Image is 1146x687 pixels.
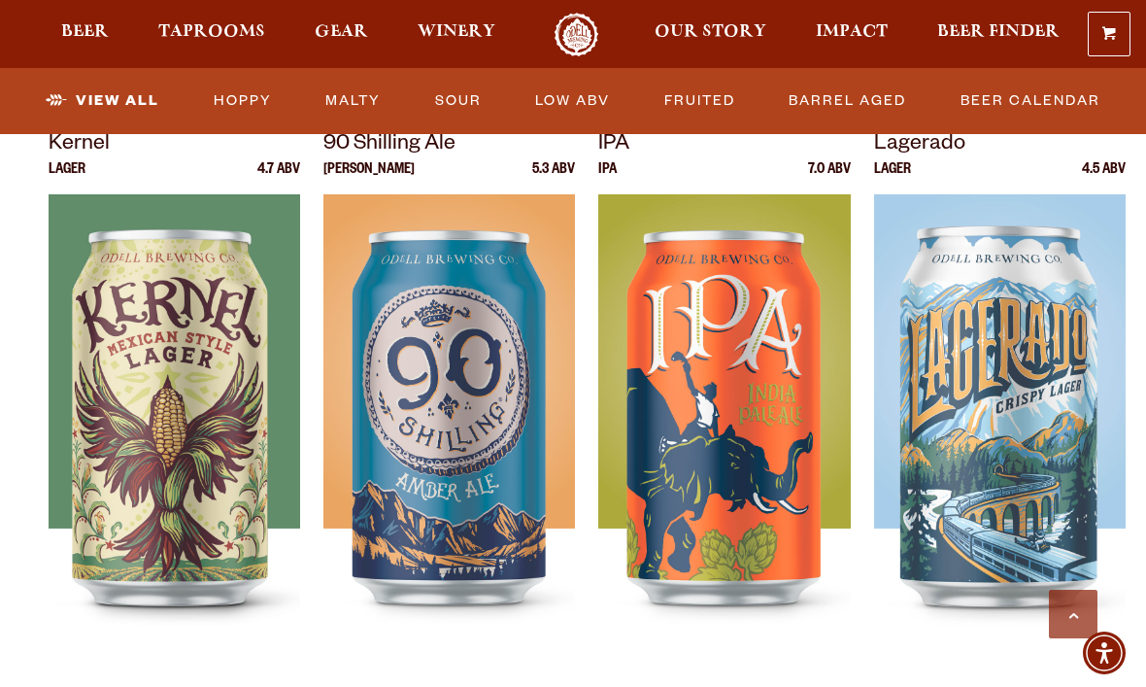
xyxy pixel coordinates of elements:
[642,13,779,56] a: Our Story
[323,194,575,680] img: 90 Shilling Ale
[598,128,850,680] a: IPA IPA 7.0 ABV IPA IPA
[315,24,368,40] span: Gear
[598,128,850,163] p: IPA
[781,79,914,123] a: Barrel Aged
[874,194,1126,680] img: Lagerado
[49,194,300,680] img: Kernel
[146,13,278,56] a: Taprooms
[540,13,613,56] a: Odell Home
[323,163,415,194] p: [PERSON_NAME]
[925,13,1072,56] a: Beer Finder
[61,24,109,40] span: Beer
[803,13,900,56] a: Impact
[874,128,1126,680] a: Lagerado Lager 4.5 ABV Lagerado Lagerado
[302,13,381,56] a: Gear
[816,24,888,40] span: Impact
[937,24,1060,40] span: Beer Finder
[418,24,495,40] span: Winery
[38,79,167,123] a: View All
[323,128,575,163] p: 90 Shilling Ale
[427,79,489,123] a: Sour
[206,79,280,123] a: Hoppy
[874,163,911,194] p: Lager
[808,163,851,194] p: 7.0 ABV
[598,194,850,680] img: IPA
[598,163,617,194] p: IPA
[874,128,1126,163] p: Lagerado
[527,79,618,123] a: Low ABV
[49,128,300,680] a: Kernel Lager 4.7 ABV Kernel Kernel
[49,13,121,56] a: Beer
[49,128,300,163] p: Kernel
[1082,163,1126,194] p: 4.5 ABV
[1049,590,1097,638] a: Scroll to top
[158,24,265,40] span: Taprooms
[655,24,766,40] span: Our Story
[318,79,388,123] a: Malty
[953,79,1108,123] a: Beer Calendar
[323,128,575,680] a: 90 Shilling Ale [PERSON_NAME] 5.3 ABV 90 Shilling Ale 90 Shilling Ale
[405,13,508,56] a: Winery
[257,163,300,194] p: 4.7 ABV
[532,163,575,194] p: 5.3 ABV
[49,163,85,194] p: Lager
[1083,632,1126,674] div: Accessibility Menu
[657,79,743,123] a: Fruited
